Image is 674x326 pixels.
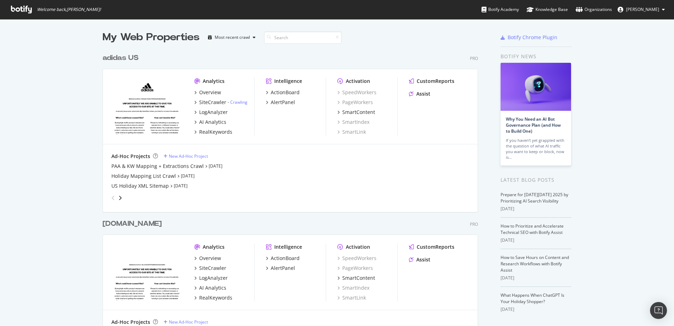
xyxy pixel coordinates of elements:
div: AI Analytics [199,119,226,126]
div: AlertPanel [271,265,295,272]
div: Botify Chrome Plugin [508,34,557,41]
div: ActionBoard [271,255,300,262]
div: Knowledge Base [527,6,568,13]
div: Overview [199,255,221,262]
div: Botify Academy [482,6,519,13]
a: PageWorkers [337,99,373,106]
div: Ad-Hoc Projects [111,153,150,160]
span: Rachel Wright [626,6,659,12]
a: Overview [194,89,221,96]
div: ActionBoard [271,89,300,96]
a: Botify Chrome Plugin [501,34,557,41]
a: PageWorkers [337,265,373,272]
div: [DOMAIN_NAME] [103,219,162,229]
div: [DATE] [501,306,571,313]
a: [DATE] [174,183,188,189]
a: Why You Need an AI Bot Governance Plan (and How to Build One) [506,116,561,134]
div: Ad-Hoc Projects [111,319,150,326]
div: Botify news [501,53,571,60]
a: SmartContent [337,109,375,116]
img: Why You Need an AI Bot Governance Plan (and How to Build One) [501,63,571,111]
div: [DATE] [501,237,571,243]
div: angle-left [109,192,118,204]
a: SmartLink [337,294,366,301]
a: [DATE] [181,173,195,179]
a: AlertPanel [266,265,295,272]
a: CustomReports [409,243,454,250]
button: Most recent crawl [205,32,258,43]
div: SiteCrawler [199,265,226,272]
div: Assist [416,90,430,97]
div: New Ad-Hoc Project [169,153,208,159]
a: What Happens When ChatGPT Is Your Holiday Shopper? [501,292,564,304]
div: adidas US [103,53,139,63]
div: SpeedWorkers [337,89,376,96]
button: [PERSON_NAME] [612,4,670,15]
div: Overview [199,89,221,96]
a: AlertPanel [266,99,295,106]
div: RealKeywords [199,294,232,301]
div: CustomReports [417,78,454,85]
div: Assist [416,256,430,263]
a: Assist [409,256,430,263]
a: LogAnalyzer [194,274,228,282]
div: Analytics [203,243,225,250]
a: Overview [194,255,221,262]
a: SmartLink [337,128,366,135]
a: SpeedWorkers [337,255,376,262]
a: [DOMAIN_NAME] [103,219,165,229]
div: AI Analytics [199,284,226,291]
div: Organizations [576,6,612,13]
a: Holiday Mapping List Crawl [111,173,176,180]
input: Search [264,31,342,44]
a: ActionBoard [266,89,300,96]
div: Activation [346,78,370,85]
a: AI Analytics [194,284,226,291]
a: How to Prioritize and Accelerate Technical SEO with Botify Assist [501,223,564,235]
a: CustomReports [409,78,454,85]
div: Analytics [203,78,225,85]
a: US Holiday XML Sitemap [111,182,169,189]
div: [DATE] [501,275,571,281]
a: AI Analytics [194,119,226,126]
div: CustomReports [417,243,454,250]
div: SmartContent [342,109,375,116]
div: LogAnalyzer [199,109,228,116]
a: RealKeywords [194,294,232,301]
a: How to Save Hours on Content and Research Workflows with Botify Assist [501,254,569,273]
div: angle-right [118,194,123,201]
a: SiteCrawler- Crawling [194,99,247,106]
div: SmartContent [342,274,375,282]
div: Activation [346,243,370,250]
a: SmartIndex [337,284,369,291]
div: Latest Blog Posts [501,176,571,184]
div: Intelligence [274,243,302,250]
div: AlertPanel [271,99,295,106]
a: New Ad-Hoc Project [164,153,208,159]
a: Prepare for [DATE][DATE] 2025 by Prioritizing AI Search Visibility [501,192,568,204]
a: RealKeywords [194,128,232,135]
a: SmartIndex [337,119,369,126]
img: adidas.ca [111,243,183,301]
div: LogAnalyzer [199,274,228,282]
div: If you haven’t yet grappled with the question of what AI traffic you want to keep or block, now is… [506,138,566,160]
div: Open Intercom Messenger [650,302,667,319]
div: Pro [470,55,478,61]
div: Most recent crawl [215,35,250,40]
div: New Ad-Hoc Project [169,319,208,325]
a: SmartContent [337,274,375,282]
img: adidas.com/us [111,78,183,135]
div: Pro [470,221,478,227]
a: PAA & KW Mapping + Extractions Crawl [111,163,204,170]
div: [DATE] [501,206,571,212]
a: [DATE] [209,163,222,169]
div: - [228,99,247,105]
a: ActionBoard [266,255,300,262]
